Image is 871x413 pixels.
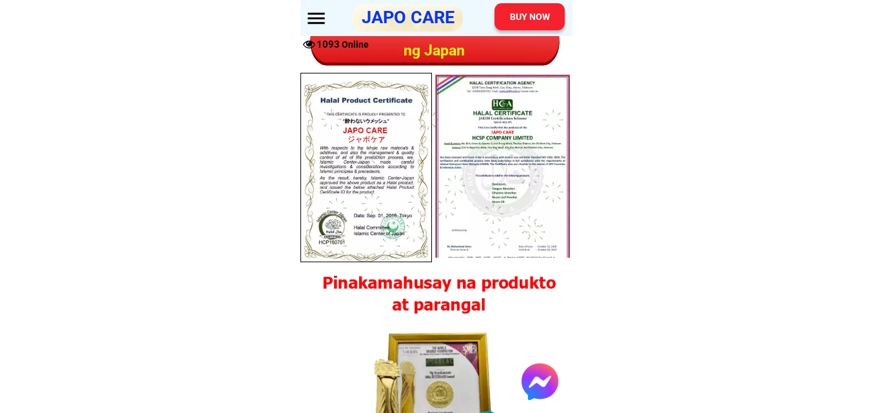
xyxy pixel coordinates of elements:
[320,39,334,51] p: 1093
[494,10,565,23] div: BUY NOW
[318,17,551,62] p: Sertipiko ng Kalidad ng Produkto ng Japan
[342,38,372,52] h3: Online
[360,7,456,28] h1: JAPO CARE
[522,363,558,400] a: Open link https://www.facebook.com/messages/t/179429888577287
